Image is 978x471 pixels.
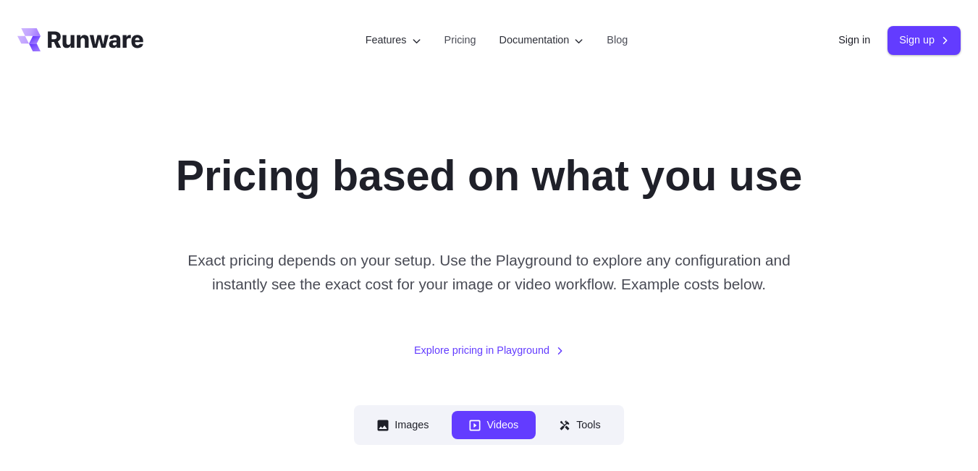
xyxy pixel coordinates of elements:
[499,32,584,48] label: Documentation
[541,411,618,439] button: Tools
[607,32,628,48] a: Blog
[888,26,961,54] a: Sign up
[360,411,446,439] button: Images
[176,150,803,202] h1: Pricing based on what you use
[366,32,421,48] label: Features
[414,342,564,359] a: Explore pricing in Playground
[17,28,143,51] a: Go to /
[159,248,819,297] p: Exact pricing depends on your setup. Use the Playground to explore any configuration and instantl...
[838,32,870,48] a: Sign in
[452,411,536,439] button: Videos
[444,32,476,48] a: Pricing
